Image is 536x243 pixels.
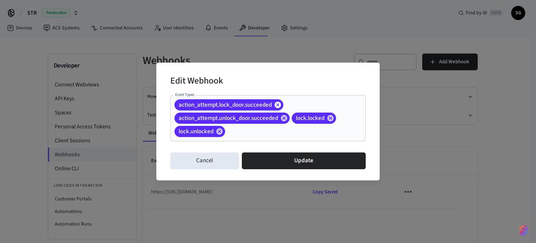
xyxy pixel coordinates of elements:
[175,92,194,97] label: Event Types
[242,152,366,169] button: Update
[174,126,225,137] div: lock.unlocked
[292,113,336,124] div: lock.locked
[174,128,218,135] span: lock.unlocked
[174,99,283,110] div: action_attempt.lock_door.succeeded
[174,115,282,122] span: action_attempt.unlock_door.succeeded
[292,115,329,122] span: lock.locked
[170,71,223,92] h2: Edit Webhook
[519,225,528,236] img: SeamLogoGradient.69752ec5.svg
[174,113,290,124] div: action_attempt.unlock_door.succeeded
[174,101,276,108] span: action_attempt.lock_door.succeeded
[170,152,239,169] button: Cancel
